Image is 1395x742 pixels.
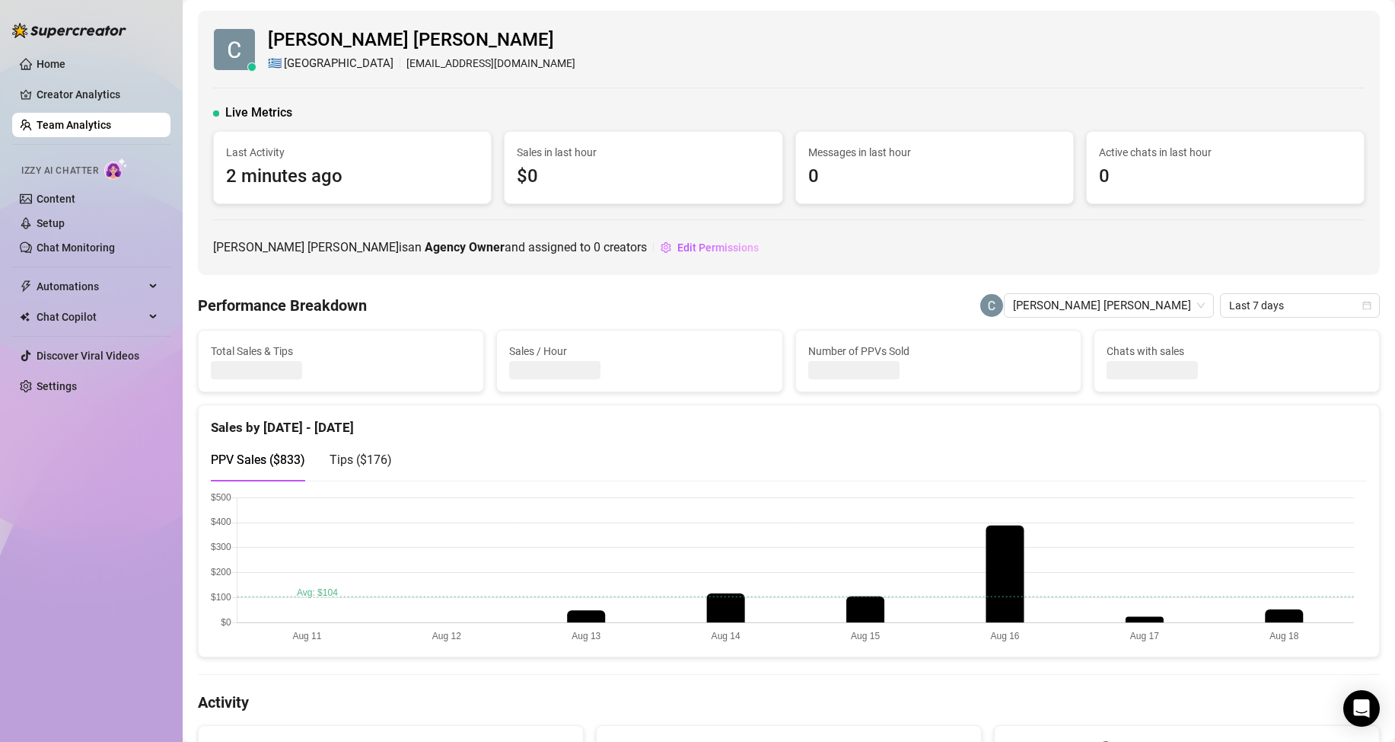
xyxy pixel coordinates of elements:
h4: Activity [198,692,1380,713]
span: Tips ( $176 ) [330,453,392,467]
span: PPV Sales ( $833 ) [211,453,305,467]
a: Content [37,193,75,205]
span: Active chats in last hour [1099,144,1352,161]
span: 🇬🇷 [268,55,282,73]
span: Sales in last hour [517,144,769,161]
span: [GEOGRAPHIC_DATA] [284,55,393,73]
b: Agency Owner [425,240,505,254]
div: Open Intercom Messenger [1343,690,1380,727]
span: setting [661,242,671,253]
img: AI Chatter [104,158,128,180]
img: Chat Copilot [20,312,30,322]
a: Creator Analytics [37,82,158,107]
h4: Performance Breakdown [198,295,367,316]
span: Sales / Hour [509,343,769,360]
span: Catherine Elizabeth [1013,294,1205,317]
span: $0 [517,162,769,191]
a: Settings [37,380,77,392]
span: Edit Permissions [677,241,759,254]
span: Automations [37,274,145,299]
a: Chat Monitoring [37,241,115,254]
span: thunderbolt [20,280,32,293]
a: Team Analytics [37,119,111,131]
span: Number of PPVs Sold [808,343,1069,360]
button: Edit Permissions [660,235,760,260]
span: Live Metrics [225,104,292,122]
span: Last 7 days [1229,294,1371,317]
span: [PERSON_NAME] [PERSON_NAME] is an and assigned to creators [213,238,647,257]
div: [EMAIL_ADDRESS][DOMAIN_NAME] [268,55,575,73]
div: Sales by [DATE] - [DATE] [211,405,1367,438]
span: calendar [1362,301,1371,310]
span: Chats with sales [1107,343,1367,360]
span: Total Sales & Tips [211,343,471,360]
img: Catherine Elizabeth [214,29,255,70]
img: logo-BBDzfeDw.svg [12,23,126,38]
span: Messages in last hour [808,144,1061,161]
a: Setup [37,217,65,229]
span: 2 minutes ago [226,162,479,191]
span: Izzy AI Chatter [21,164,98,178]
span: 0 [1099,162,1352,191]
a: Home [37,58,65,70]
span: Last Activity [226,144,479,161]
span: 0 [594,240,600,254]
a: Discover Viral Videos [37,350,139,362]
img: Catherine Elizabeth [980,294,1003,317]
span: [PERSON_NAME] [PERSON_NAME] [268,26,575,55]
span: Chat Copilot [37,305,145,329]
span: 0 [808,162,1061,191]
